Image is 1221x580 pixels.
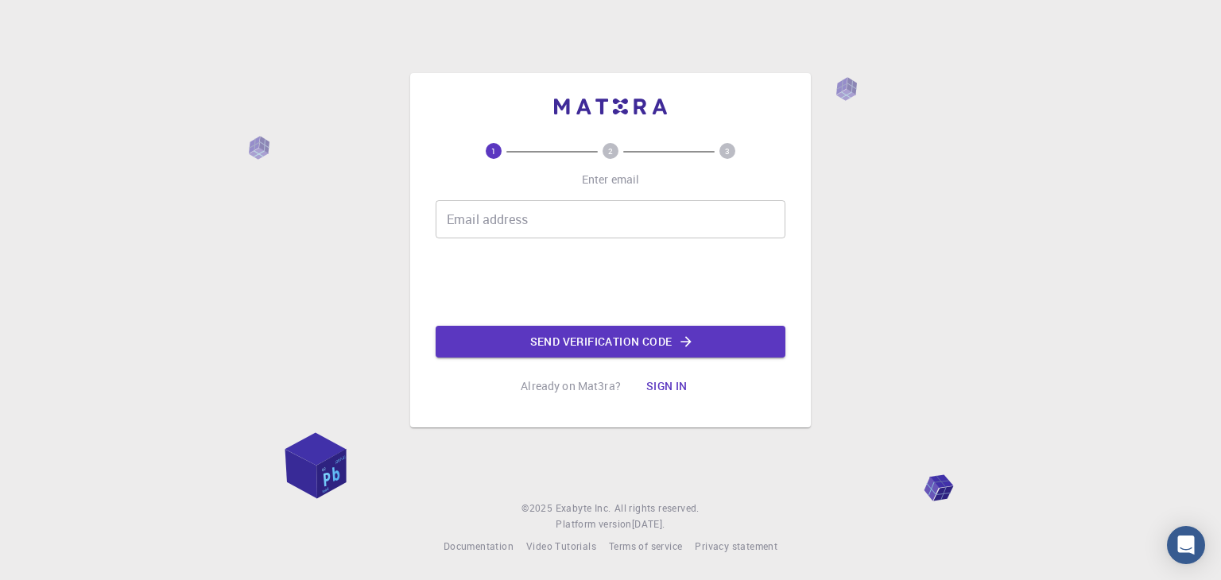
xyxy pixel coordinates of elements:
[556,501,611,514] span: Exabyte Inc.
[582,172,640,188] p: Enter email
[526,539,596,555] a: Video Tutorials
[526,539,596,552] span: Video Tutorials
[634,370,700,402] button: Sign in
[632,517,665,530] span: [DATE] .
[444,539,514,552] span: Documentation
[556,516,631,532] span: Platform version
[632,516,665,532] a: [DATE].
[444,539,514,555] a: Documentation
[725,145,730,157] text: 3
[521,501,555,516] span: © 2025
[608,145,613,157] text: 2
[609,539,682,552] span: Terms of service
[695,539,777,555] a: Privacy statement
[436,326,785,358] button: Send verification code
[695,539,777,552] span: Privacy statement
[1167,526,1205,564] div: Open Intercom Messenger
[491,145,496,157] text: 1
[490,251,731,313] iframe: reCAPTCHA
[614,501,700,516] span: All rights reserved.
[609,539,682,555] a: Terms of service
[521,378,621,394] p: Already on Mat3ra?
[556,501,611,516] a: Exabyte Inc.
